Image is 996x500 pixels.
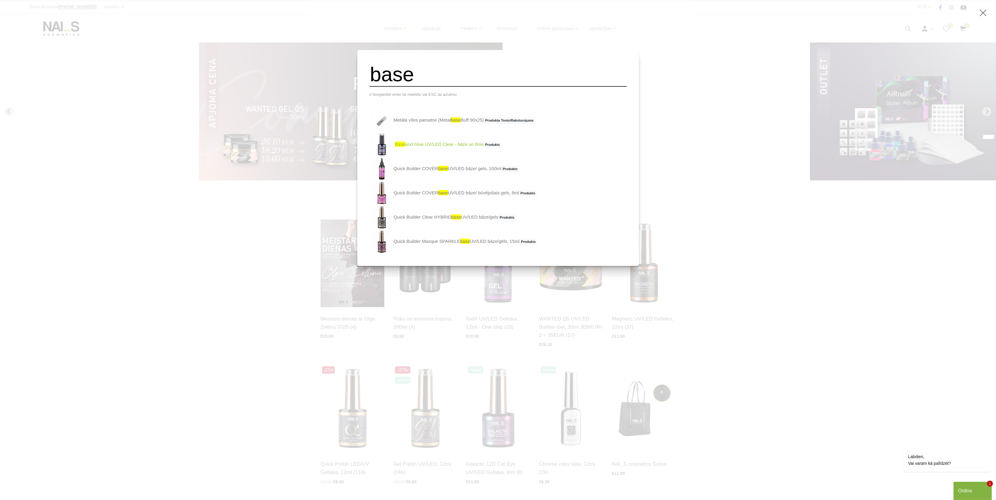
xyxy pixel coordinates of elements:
input: Meklēt produktus ... [369,62,627,87]
span: Produkts [484,141,501,149]
iframe: chat widget [884,394,993,479]
span: Produkts [498,214,516,221]
span: Produkta Tonis/Raksturojums [484,117,535,124]
a: baseand Glue UV/LED Clear - bāze un līmeProdukts [369,133,501,157]
iframe: chat widget [954,481,993,500]
span: base [395,142,405,147]
span: # Nospiediet enter lai meklētu vai ESC lai aizvērtu [369,92,457,97]
span: base [438,166,448,171]
span: base [451,117,461,122]
span: base [438,190,448,195]
span: Produkts [519,238,537,246]
a: Quick Builder COVERbaseUV/LED bāze/ gels, 100mlProdukts [369,157,519,181]
img: METĀLA VĪĻU PAMATNES Veidi: - 180 x 28 mm (Half Moon) - 90 x 25 mm (Straight Buff) - “Taisnā”, 12... [369,108,394,133]
a: Metāla vīles pamatne (MetalbaseBuff 90x25)Produkta Tonis/Raksturojums [369,108,535,133]
span: Produkts [519,190,537,197]
span: base [460,239,470,244]
a: Quick Builder COVERbaseUV/LED bāze/ būvējošais gels, 8mlProdukts [369,181,537,205]
a: Quick Builder Clear HYBRIDbaseUV/LED bāze/gelsProdukts [369,205,516,230]
span: Produkts [501,166,519,173]
a: Quick Builder Masque SPARKLEbaseUV/LED bāze/gēls, 15mlProdukts [369,230,537,254]
span: base [451,214,461,220]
